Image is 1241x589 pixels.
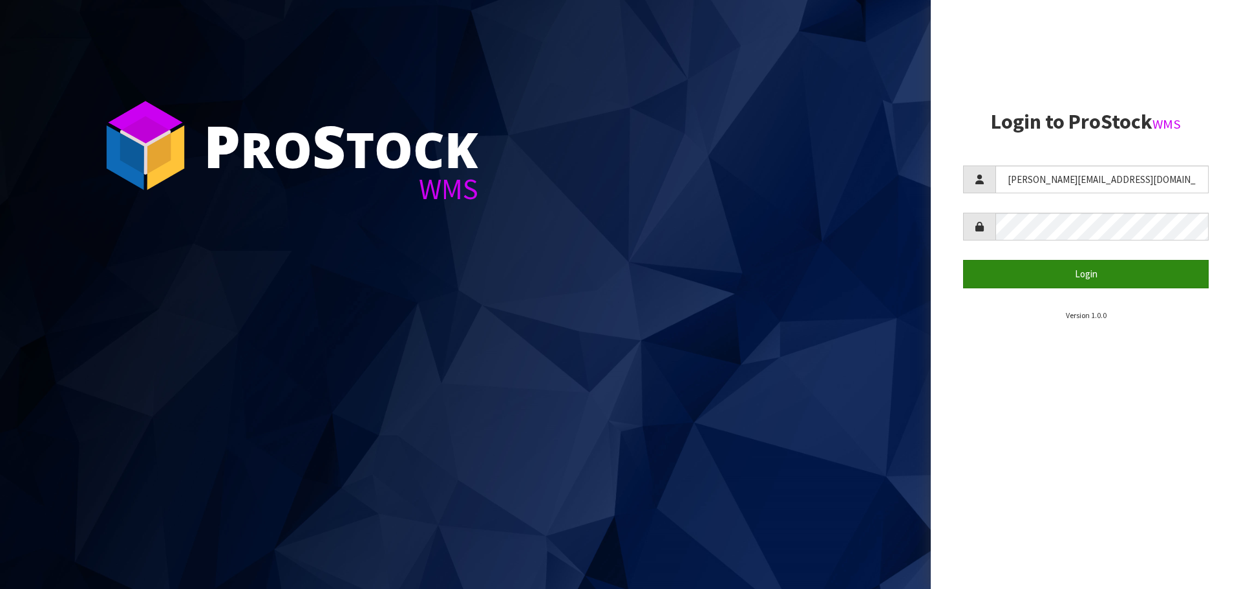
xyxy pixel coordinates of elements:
h2: Login to ProStock [963,111,1209,133]
span: P [204,106,240,185]
span: S [312,106,346,185]
div: ro tock [204,116,478,175]
img: ProStock Cube [97,97,194,194]
input: Username [995,166,1209,193]
small: WMS [1152,116,1181,133]
button: Login [963,260,1209,288]
div: WMS [204,175,478,204]
small: Version 1.0.0 [1066,310,1107,320]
